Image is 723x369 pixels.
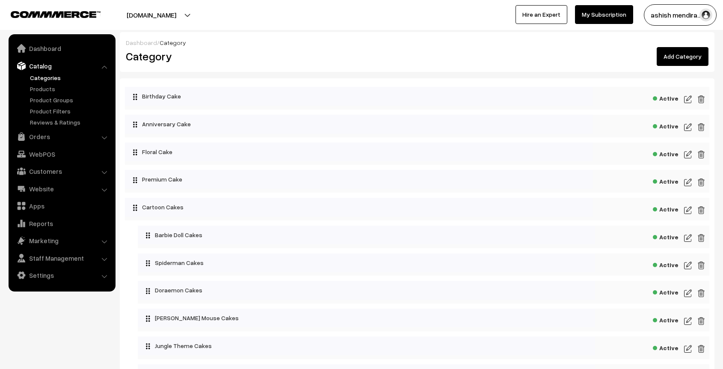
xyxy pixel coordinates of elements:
a: Product Groups [28,95,113,104]
div: [PERSON_NAME] Mouse Cakes [138,309,595,327]
span: Active [653,175,679,186]
img: drag [145,260,151,267]
img: drag [133,121,138,128]
a: My Subscription [575,5,633,24]
img: edit [684,205,692,215]
div: Jungle Theme Cakes [138,336,595,355]
img: edit [684,344,692,354]
span: Active [653,286,679,297]
span: Category [160,39,186,46]
a: Dashboard [11,41,113,56]
a: Hire an Expert [516,5,567,24]
a: Categories [28,73,113,82]
a: Add Category [657,47,708,66]
div: / [126,38,708,47]
img: edit [684,177,692,187]
a: Apps [11,198,113,214]
img: edit [684,233,692,243]
a: Reviews & Ratings [28,118,113,127]
button: Collapse [125,198,133,214]
a: Reports [11,216,113,231]
div: Cartoon Cakes [125,198,593,217]
div: Birthday Cake [125,87,593,106]
img: drag [133,204,138,211]
img: edit [684,149,692,160]
img: edit [697,94,705,104]
a: Customers [11,164,113,179]
a: COMMMERCE [11,9,86,19]
a: Products [28,84,113,93]
div: Barbie Doll Cakes [138,226,595,244]
a: Settings [11,268,113,283]
img: drag [133,93,138,100]
span: Active [653,92,679,103]
img: drag [145,343,151,350]
div: Spiderman Cakes [138,253,595,272]
img: edit [684,122,692,132]
img: edit [684,316,692,326]
a: Marketing [11,233,113,248]
button: [DOMAIN_NAME] [97,4,206,26]
div: Doraemon Cakes [138,281,595,300]
img: edit [697,205,705,215]
img: drag [133,177,138,184]
img: drag [133,149,138,156]
img: drag [145,315,151,322]
img: edit [697,288,705,298]
a: Staff Management [11,250,113,266]
button: ashish mendira… [644,4,717,26]
img: drag [145,232,151,239]
span: Active [653,314,679,324]
span: Active [653,203,679,214]
img: edit [697,344,705,354]
span: Active [653,148,679,158]
span: Active [653,259,679,269]
img: user [699,9,712,21]
a: Dashboard [126,39,157,46]
img: edit [697,122,705,132]
img: edit [697,149,705,160]
img: edit [697,316,705,326]
a: Product Filters [28,107,113,116]
a: WebPOS [11,146,113,162]
span: Active [653,231,679,241]
span: Active [653,342,679,352]
img: edit [684,288,692,298]
img: edit [697,233,705,243]
span: Active [653,120,679,131]
img: edit [697,177,705,187]
div: Floral Cake [125,143,593,161]
h2: Category [126,50,411,63]
a: Website [11,181,113,196]
img: COMMMERCE [11,11,101,18]
div: Anniversary Cake [125,115,593,134]
img: edit [697,260,705,271]
a: Catalog [11,58,113,74]
a: Orders [11,129,113,144]
img: edit [684,94,692,104]
img: drag [145,288,151,295]
img: edit [684,260,692,271]
div: Premium Cake [125,170,593,189]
